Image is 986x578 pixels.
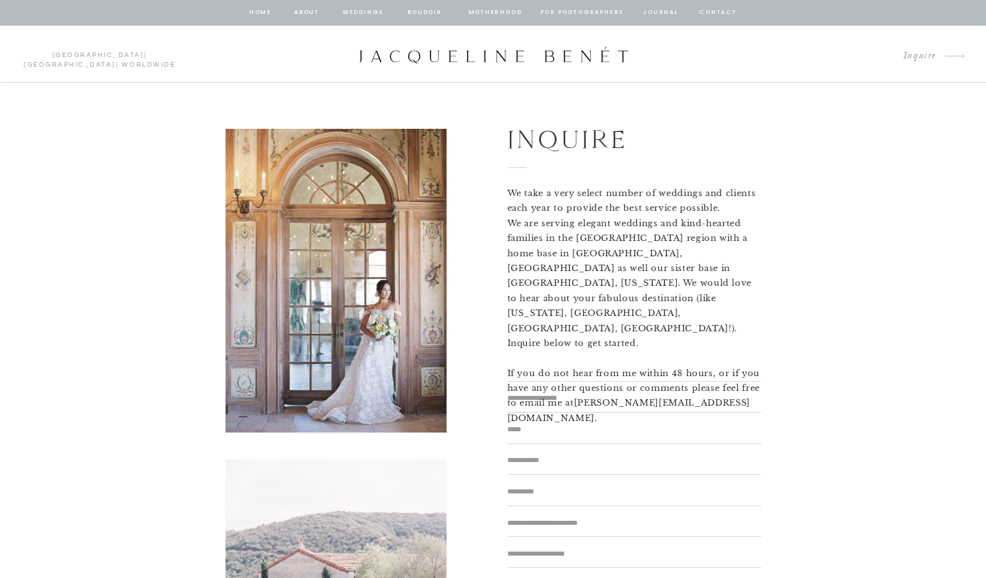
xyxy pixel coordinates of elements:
a: contact [698,7,739,19]
p: We take a very select number of weddings and clients each year to provide the best service possib... [507,186,761,363]
a: BOUDOIR [407,7,443,19]
a: Inquire [893,47,936,65]
a: journal [641,7,681,19]
a: about [293,7,320,19]
p: | | Worldwide [18,51,181,58]
a: Weddings [341,7,385,19]
a: Motherhood [468,7,522,19]
a: home [249,7,273,19]
a: for photographers [541,7,624,19]
a: [GEOGRAPHIC_DATA] [24,62,116,68]
a: [GEOGRAPHIC_DATA] [53,52,145,58]
h1: Inquire [507,119,718,157]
